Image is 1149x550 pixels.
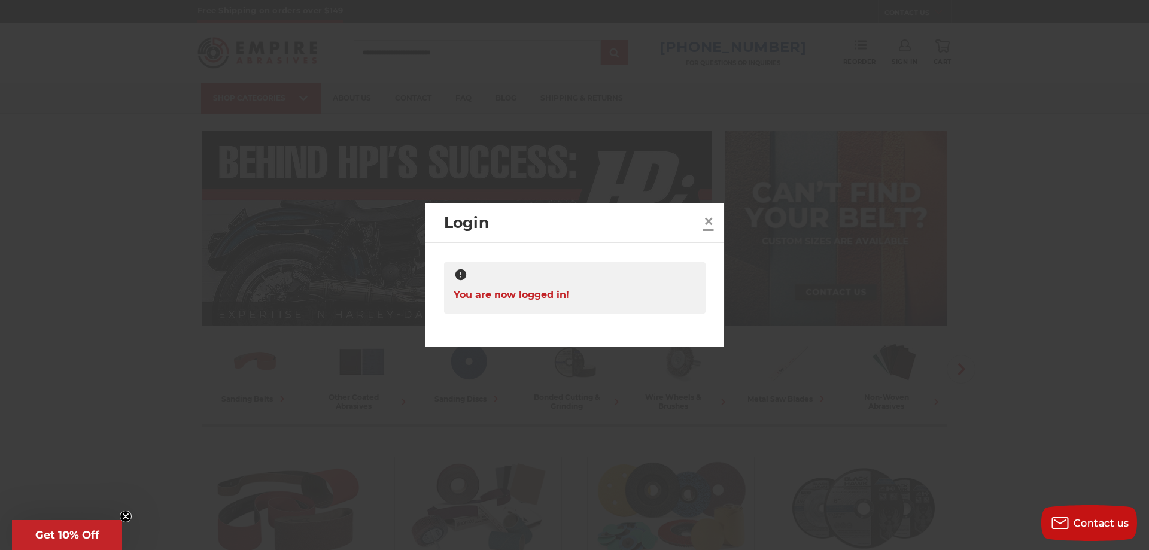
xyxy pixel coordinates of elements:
span: Get 10% Off [35,528,99,542]
span: Contact us [1074,518,1129,529]
a: Close [699,212,718,231]
span: You are now logged in! [454,283,569,306]
button: Contact us [1041,505,1137,541]
h2: Login [444,212,699,235]
span: × [703,209,714,233]
button: Close teaser [120,511,132,522]
div: Get 10% OffClose teaser [12,520,122,550]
